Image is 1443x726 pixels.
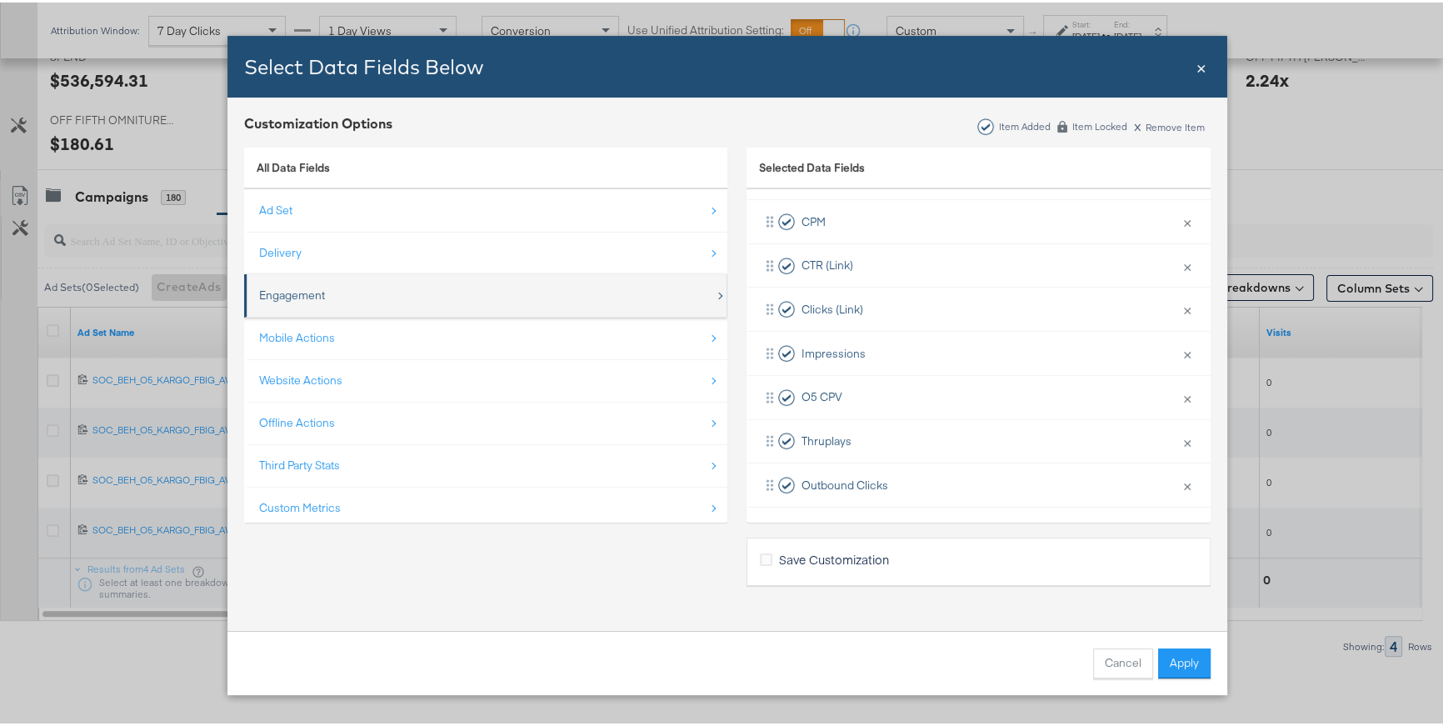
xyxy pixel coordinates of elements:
div: Delivery [259,243,302,258]
span: Selected Data Fields [759,158,865,181]
div: Website Actions [259,370,342,386]
span: Thruplays [801,431,851,447]
span: Outbound Clicks [801,475,888,491]
div: Custom Metrics [259,498,341,513]
div: Ad Set [259,200,292,216]
div: Remove Item [1133,117,1206,131]
span: Impressions [801,343,866,359]
div: Item Added [998,118,1051,130]
div: Third Party Stats [259,455,340,471]
div: Item Locked [1071,118,1128,130]
button: × [1176,465,1198,500]
div: Customization Options [244,112,392,131]
span: CTR (Link) [801,255,853,271]
div: Offline Actions [259,413,335,428]
span: Save Customization [779,548,889,565]
div: Mobile Actions [259,328,335,343]
button: Cancel [1093,646,1153,676]
span: x [1134,113,1141,132]
div: Engagement [259,285,325,301]
button: × [1176,289,1198,324]
button: × [1176,333,1198,368]
span: Clicks (Link) [801,299,863,315]
button: × [1176,378,1198,413]
span: CPM [801,212,826,228]
button: × [1176,202,1198,237]
span: All Data Fields [257,158,330,173]
button: × [1176,422,1198,457]
span: Select Data Fields Below [244,52,483,77]
span: O5 CPV [801,387,842,403]
div: Close [1196,53,1206,77]
button: Apply [1158,646,1211,676]
button: × [1176,246,1198,281]
span: × [1196,53,1206,75]
div: Bulk Add Locations Modal [227,33,1227,693]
